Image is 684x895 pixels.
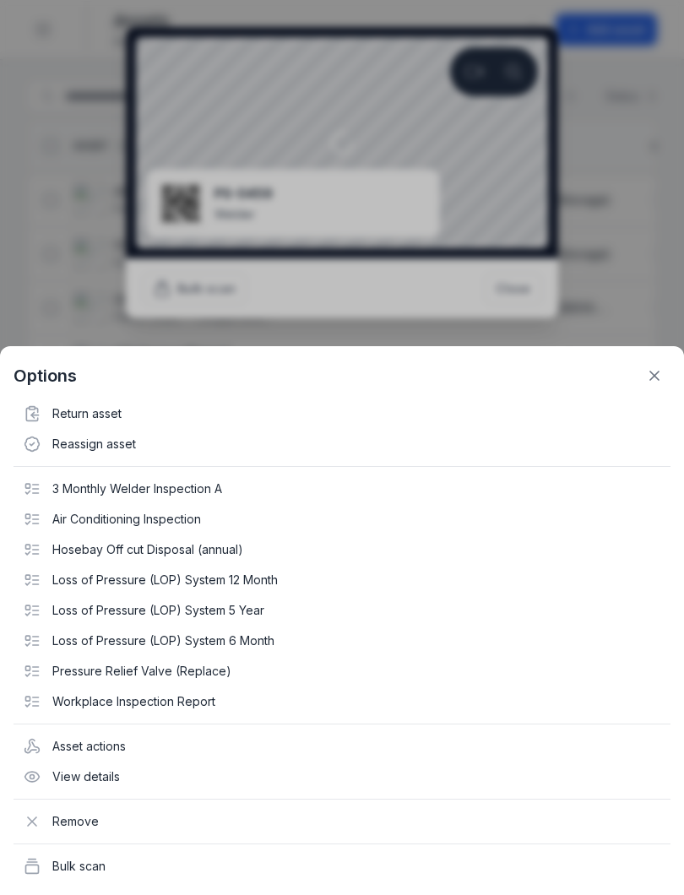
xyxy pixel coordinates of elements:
div: 3 Monthly Welder Inspection A [14,474,670,504]
div: Hosebay Off cut Disposal (annual) [14,534,670,565]
div: Return asset [14,399,670,429]
div: Pressure Relief Valve (Replace) [14,656,670,686]
div: Workplace Inspection Report [14,686,670,717]
div: Bulk scan [14,851,670,881]
div: Remove [14,806,670,837]
div: Asset actions [14,731,670,762]
div: Air Conditioning Inspection [14,504,670,534]
div: View details [14,762,670,792]
div: Loss of Pressure (LOP) System 12 Month [14,565,670,595]
div: Loss of Pressure (LOP) System 5 Year [14,595,670,626]
div: Reassign asset [14,429,670,459]
div: Loss of Pressure (LOP) System 6 Month [14,626,670,656]
strong: Options [14,364,77,388]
